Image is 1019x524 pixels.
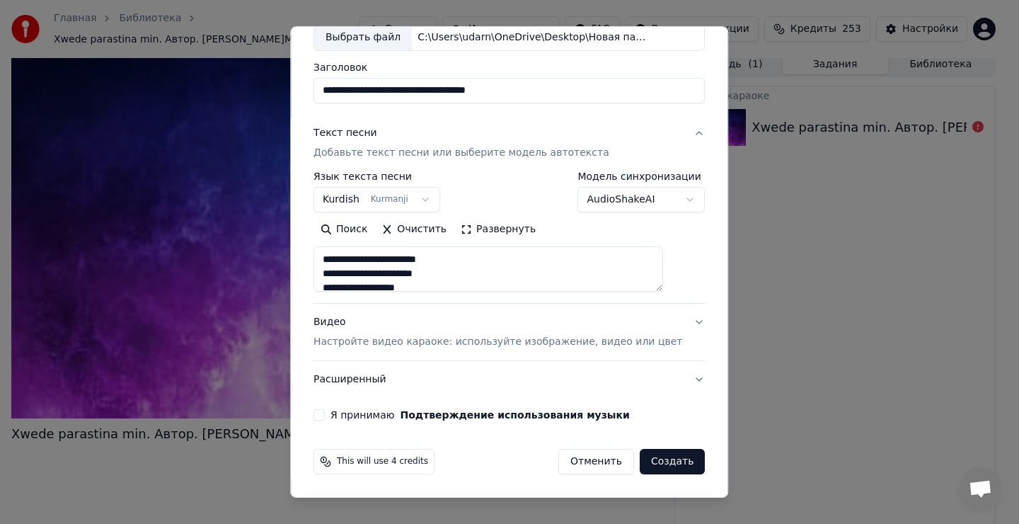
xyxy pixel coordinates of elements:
[558,449,634,474] button: Отменить
[313,304,705,360] button: ВидеоНастройте видео караоке: используйте изображение, видео или цвет
[313,361,705,398] button: Расширенный
[375,218,454,241] button: Очистить
[314,25,412,50] div: Выбрать файл
[412,30,652,45] div: C:\Users\udarn\OneDrive\Desktop\Новая папка\Новая папка (3)\Xwede parastina min. Автор. [PERSON_N...
[337,456,428,467] span: This will use 4 credits
[330,410,630,420] label: Я принимаю
[313,126,377,140] div: Текст песни
[313,218,374,241] button: Поиск
[640,449,705,474] button: Создать
[454,218,543,241] button: Развернуть
[313,335,682,349] p: Настройте видео караоке: используйте изображение, видео или цвет
[313,115,705,171] button: Текст песниДобавьте текст песни или выберите модель автотекста
[313,171,705,303] div: Текст песниДобавьте текст песни или выберите модель автотекста
[313,146,609,160] p: Добавьте текст песни или выберите модель автотекста
[313,62,705,72] label: Заголовок
[578,171,706,181] label: Модель синхронизации
[313,171,440,181] label: Язык текста песни
[313,315,682,349] div: Видео
[401,410,630,420] button: Я принимаю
